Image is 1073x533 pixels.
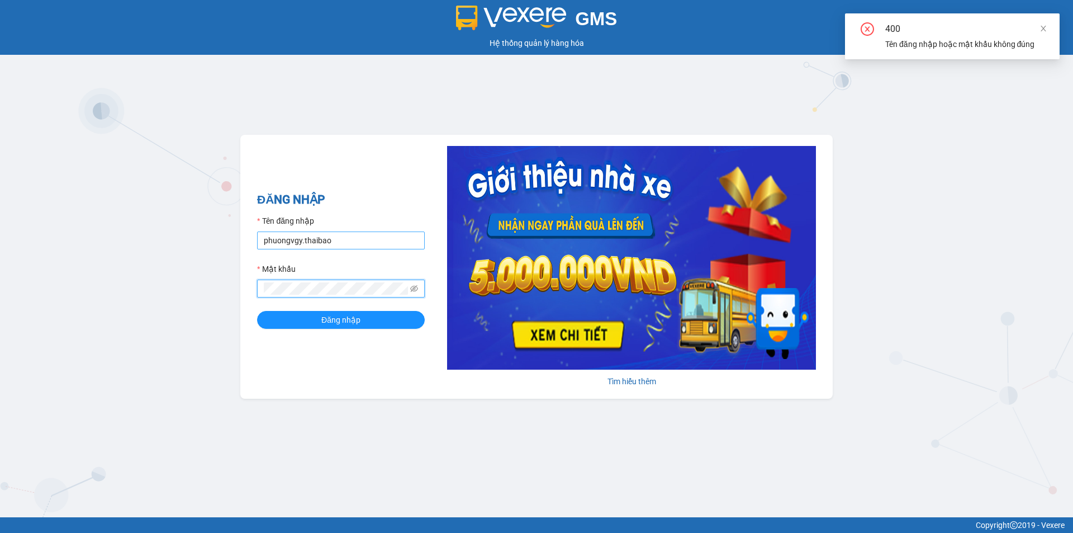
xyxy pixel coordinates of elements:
[8,519,1065,531] div: Copyright 2019 - Vexere
[3,37,1070,49] div: Hệ thống quản lý hàng hóa
[447,146,816,370] img: banner-0
[264,282,408,295] input: Mật khẩu
[861,22,874,38] span: close-circle
[257,232,425,249] input: Tên đăng nhập
[257,311,425,329] button: Đăng nhập
[447,375,816,388] div: Tìm hiểu thêm
[885,38,1046,50] div: Tên đăng nhập hoặc mật khẩu không đúng
[1010,521,1018,529] span: copyright
[456,17,618,26] a: GMS
[1039,25,1047,32] span: close
[885,22,1046,36] div: 400
[456,6,567,30] img: logo 2
[257,263,296,275] label: Mật khẩu
[257,215,314,227] label: Tên đăng nhập
[410,285,418,293] span: eye-invisible
[257,191,425,209] h2: ĐĂNG NHẬP
[575,8,617,29] span: GMS
[321,314,360,326] span: Đăng nhập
